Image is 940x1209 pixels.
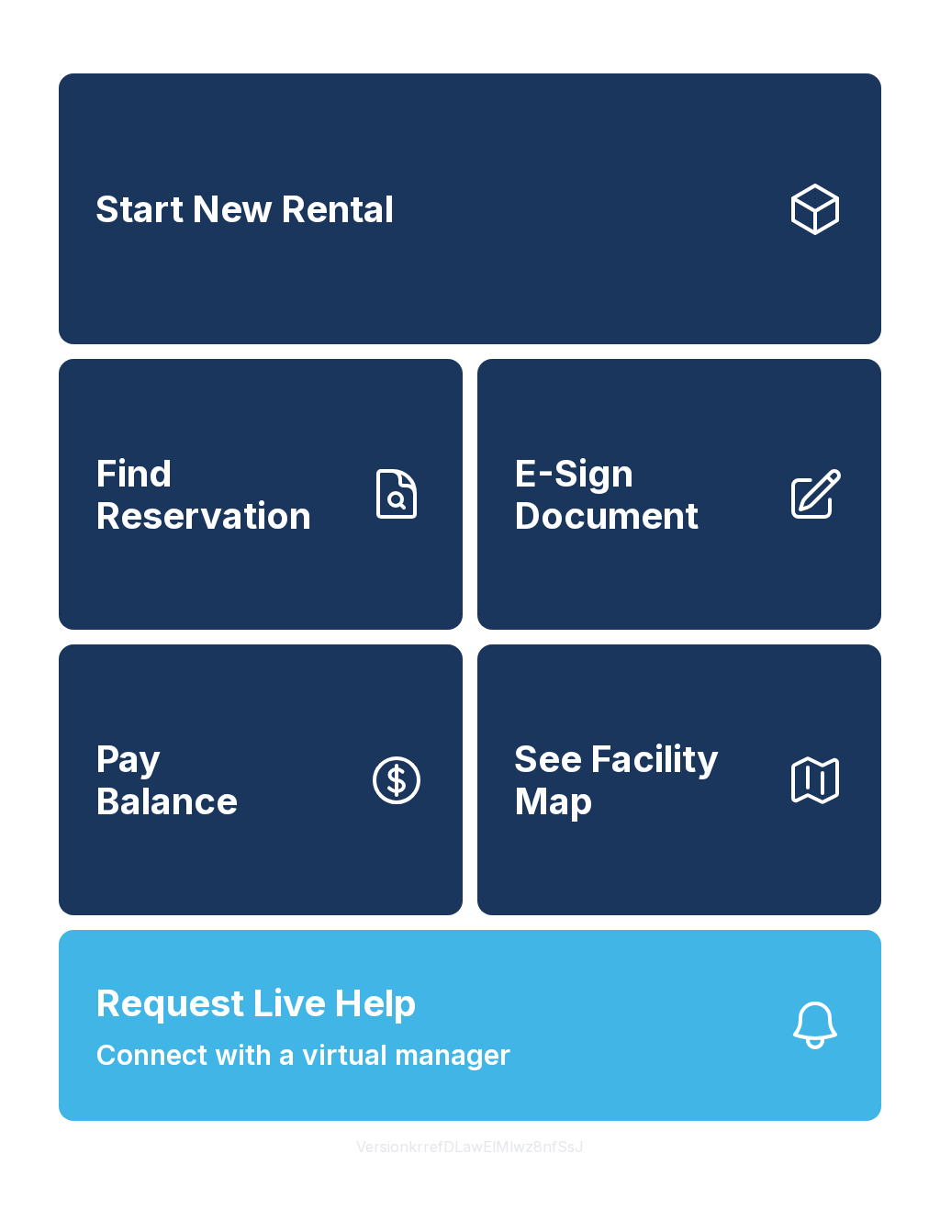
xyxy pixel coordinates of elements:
[95,1035,510,1076] span: Connect with a virtual manager
[477,359,881,630] a: E-Sign Document
[514,453,771,536] span: E-Sign Document
[59,930,881,1121] button: Request Live HelpConnect with a virtual manager
[95,188,394,230] span: Start New Rental
[95,453,352,536] span: Find Reservation
[341,1121,599,1172] button: VersionkrrefDLawElMlwz8nfSsJ
[514,738,771,822] span: See Facility Map
[59,359,463,630] a: Find Reservation
[95,976,417,1031] span: Request Live Help
[95,738,238,822] span: Pay Balance
[477,644,881,915] button: See Facility Map
[59,644,463,915] button: PayBalance
[59,73,881,344] a: Start New Rental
